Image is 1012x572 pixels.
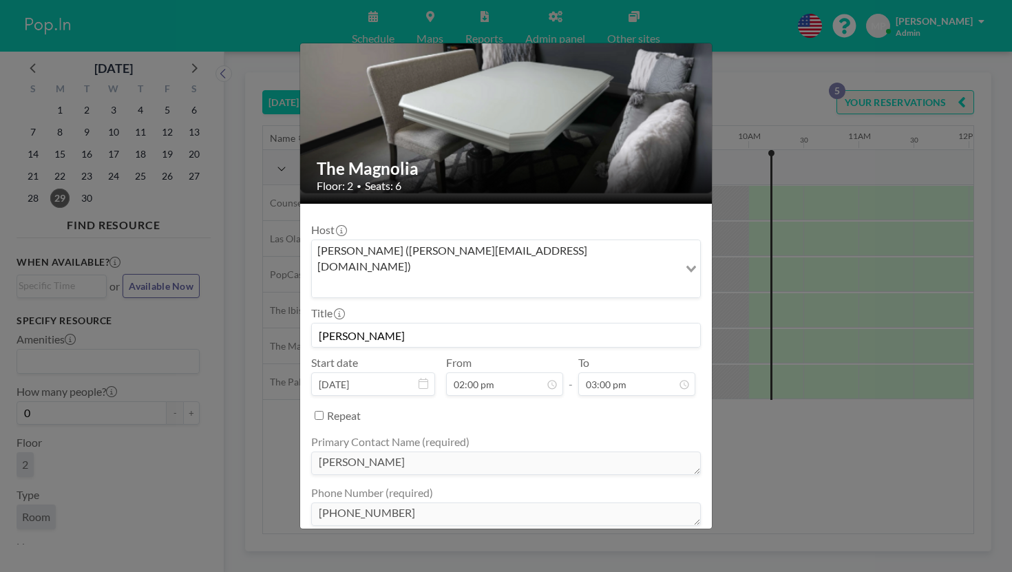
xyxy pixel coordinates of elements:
[446,356,472,370] label: From
[311,486,433,500] label: Phone Number (required)
[311,356,358,370] label: Start date
[313,277,677,295] input: Search for option
[357,181,361,191] span: •
[311,223,346,237] label: Host
[315,243,676,274] span: [PERSON_NAME] ([PERSON_NAME][EMAIL_ADDRESS][DOMAIN_NAME])
[569,361,573,391] span: -
[578,356,589,370] label: To
[365,179,401,193] span: Seats: 6
[317,179,353,193] span: Floor: 2
[311,435,470,449] label: Primary Contact Name (required)
[312,240,700,297] div: Search for option
[317,158,697,179] h2: The Magnolia
[311,306,344,320] label: Title
[327,409,361,423] label: Repeat
[300,9,713,195] img: 537.png
[312,324,700,347] input: (No title)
